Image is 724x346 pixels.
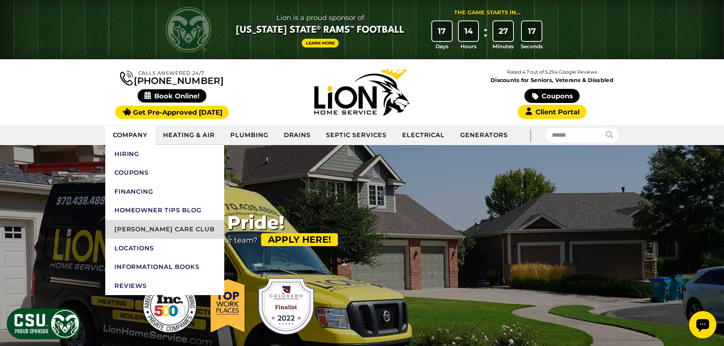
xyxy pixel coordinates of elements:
[105,239,224,258] a: Locations
[459,21,478,41] div: 14
[432,21,452,41] div: 17
[436,43,448,50] span: Days
[457,68,647,76] p: Rated 4.7 out of 5,294 Google Reviews
[453,126,515,145] a: Generators
[493,21,513,41] div: 27
[105,258,224,276] a: Informational Books
[521,43,543,50] span: Seconds
[208,276,249,337] img: Top WorkPlaces
[166,7,211,52] img: CSU Rams logo
[105,163,224,182] a: Coupons
[105,201,224,220] a: Homeowner Tips Blog
[515,125,546,145] div: |
[144,212,338,233] span: Join the Pride!
[276,126,319,145] a: Drains
[105,145,224,164] a: Hiring
[394,126,453,145] a: Electrical
[236,12,404,24] span: Lion is a proud sponsor of
[261,233,338,246] a: Apply Here!
[482,21,489,51] div: :
[236,24,404,37] span: [US_STATE] State® Rams™ Football
[223,126,276,145] a: Plumbing
[120,69,223,85] a: [PHONE_NUMBER]
[105,182,224,201] a: Financing
[461,43,477,50] span: Hours
[522,21,542,41] div: 17
[518,105,586,119] a: Client Portal
[140,276,201,337] img: Ranked on Inc 5000
[314,69,409,115] img: Lion Home Service
[144,233,338,246] p: Interested in joining our team?
[3,3,30,30] div: Open chat widget
[302,39,339,47] a: Learn More
[155,126,222,145] a: Heating & Air
[105,126,156,145] a: Company
[105,220,224,239] a: [PERSON_NAME] Care Club
[454,9,521,17] div: The Game Starts in...
[256,276,317,337] img: Colorado Companies to Watch Finalist 2022
[115,106,229,119] a: Get Pre-Approved [DATE]
[459,77,646,83] span: Discounts for Seniors, Veterans & Disabled
[6,307,82,340] img: CSU Sponsor Badge
[318,126,394,145] a: Septic Services
[138,89,206,103] span: Book Online!
[524,89,579,103] a: Coupons
[493,43,514,50] span: Minutes
[105,276,224,295] a: Reviews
